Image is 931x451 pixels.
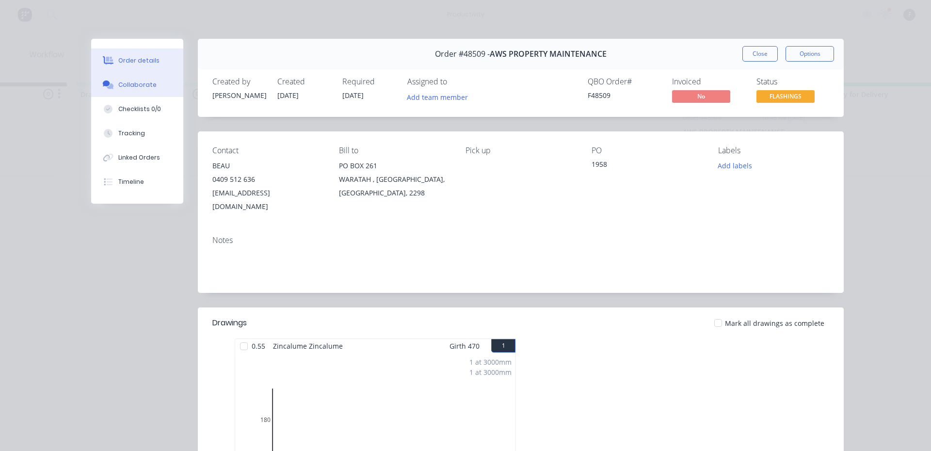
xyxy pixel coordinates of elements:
[592,159,703,173] div: 1958
[672,77,745,86] div: Invoiced
[118,177,144,186] div: Timeline
[718,146,829,155] div: Labels
[91,145,183,170] button: Linked Orders
[212,159,323,213] div: BEAU0409 512 636[EMAIL_ADDRESS][DOMAIN_NAME]
[248,339,269,353] span: 0.55
[91,97,183,121] button: Checklists 0/0
[491,339,515,353] button: 1
[118,129,145,138] div: Tracking
[407,90,473,103] button: Add team member
[588,77,660,86] div: QBO Order #
[212,186,323,213] div: [EMAIL_ADDRESS][DOMAIN_NAME]
[277,91,299,100] span: [DATE]
[91,170,183,194] button: Timeline
[212,236,829,245] div: Notes
[786,46,834,62] button: Options
[435,49,490,59] span: Order #48509 -
[277,77,331,86] div: Created
[725,318,824,328] span: Mark all drawings as complete
[118,81,157,89] div: Collaborate
[469,357,512,367] div: 1 at 3000mm
[212,317,247,329] div: Drawings
[91,48,183,73] button: Order details
[742,46,778,62] button: Close
[91,121,183,145] button: Tracking
[212,77,266,86] div: Created by
[449,339,480,353] span: Girth 470
[339,146,450,155] div: Bill to
[342,91,364,100] span: [DATE]
[756,90,815,102] span: FLASHINGS
[342,77,396,86] div: Required
[592,146,703,155] div: PO
[118,105,161,113] div: Checklists 0/0
[588,90,660,100] div: F48509
[212,173,323,186] div: 0409 512 636
[118,56,160,65] div: Order details
[402,90,473,103] button: Add team member
[118,153,160,162] div: Linked Orders
[713,159,757,172] button: Add labels
[672,90,730,102] span: No
[339,159,450,173] div: PO BOX 261
[469,367,512,377] div: 1 at 3000mm
[490,49,607,59] span: AWS PROPERTY MAINTENANCE
[212,90,266,100] div: [PERSON_NAME]
[269,339,347,353] span: Zincalume Zincalume
[212,146,323,155] div: Contact
[212,159,323,173] div: BEAU
[407,77,504,86] div: Assigned to
[339,173,450,200] div: WARATAH , [GEOGRAPHIC_DATA], [GEOGRAPHIC_DATA], 2298
[756,90,815,105] button: FLASHINGS
[339,159,450,200] div: PO BOX 261WARATAH , [GEOGRAPHIC_DATA], [GEOGRAPHIC_DATA], 2298
[756,77,829,86] div: Status
[91,73,183,97] button: Collaborate
[465,146,577,155] div: Pick up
